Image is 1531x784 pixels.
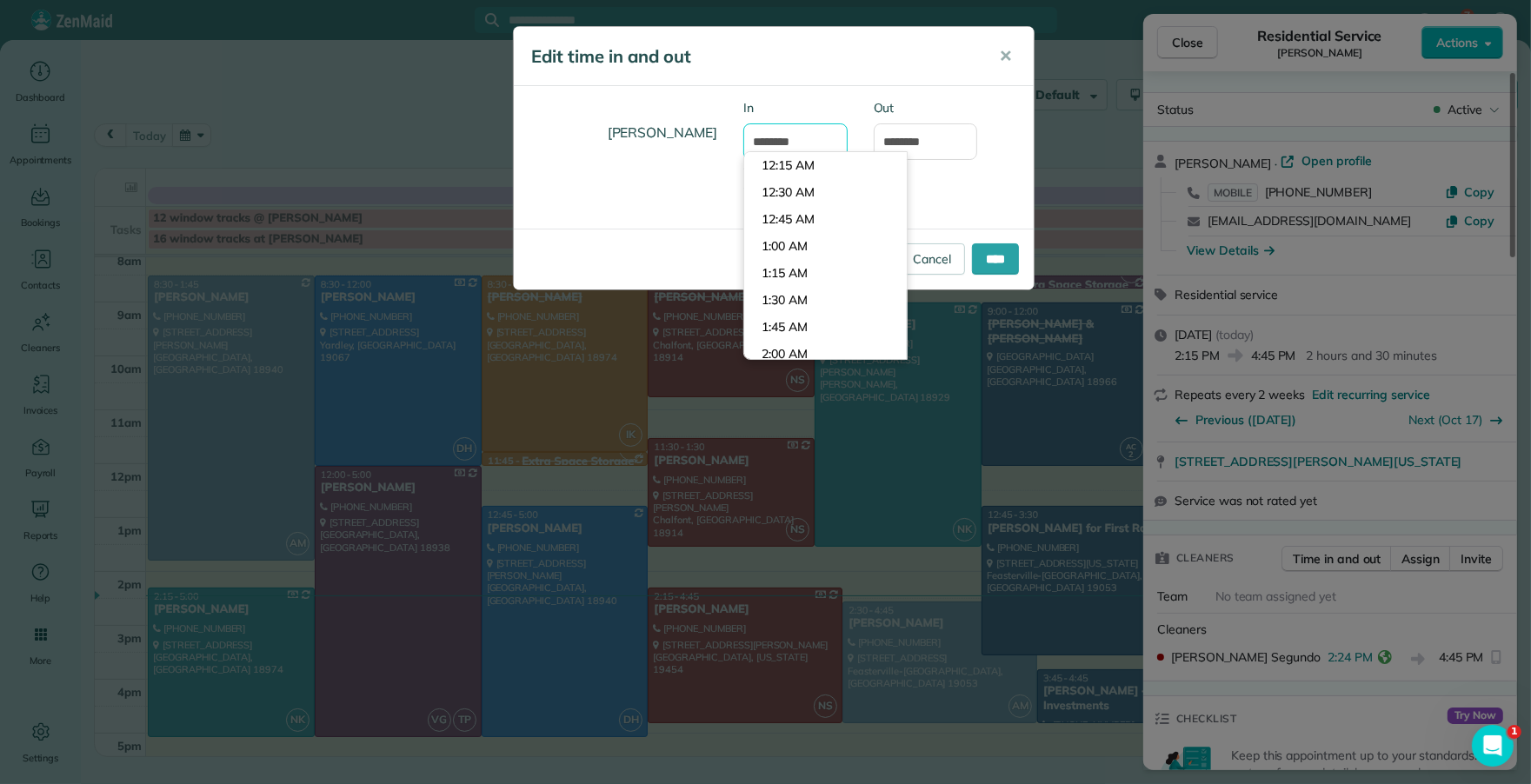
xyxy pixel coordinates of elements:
[1508,725,1521,739] span: 1
[744,233,907,260] li: 1:00 AM
[744,179,907,206] li: 12:30 AM
[744,206,907,233] li: 12:45 AM
[1472,725,1514,767] iframe: Intercom live chat
[743,99,848,116] label: In
[531,44,975,69] h5: Edit time in and out
[744,341,907,368] li: 2:00 AM
[744,152,907,179] li: 12:15 AM
[874,99,978,116] label: Out
[527,108,717,157] h4: [PERSON_NAME]
[899,243,965,275] a: Cancel
[744,287,907,314] li: 1:30 AM
[999,46,1012,66] span: ✕
[744,314,907,341] li: 1:45 AM
[744,260,907,287] li: 1:15 AM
